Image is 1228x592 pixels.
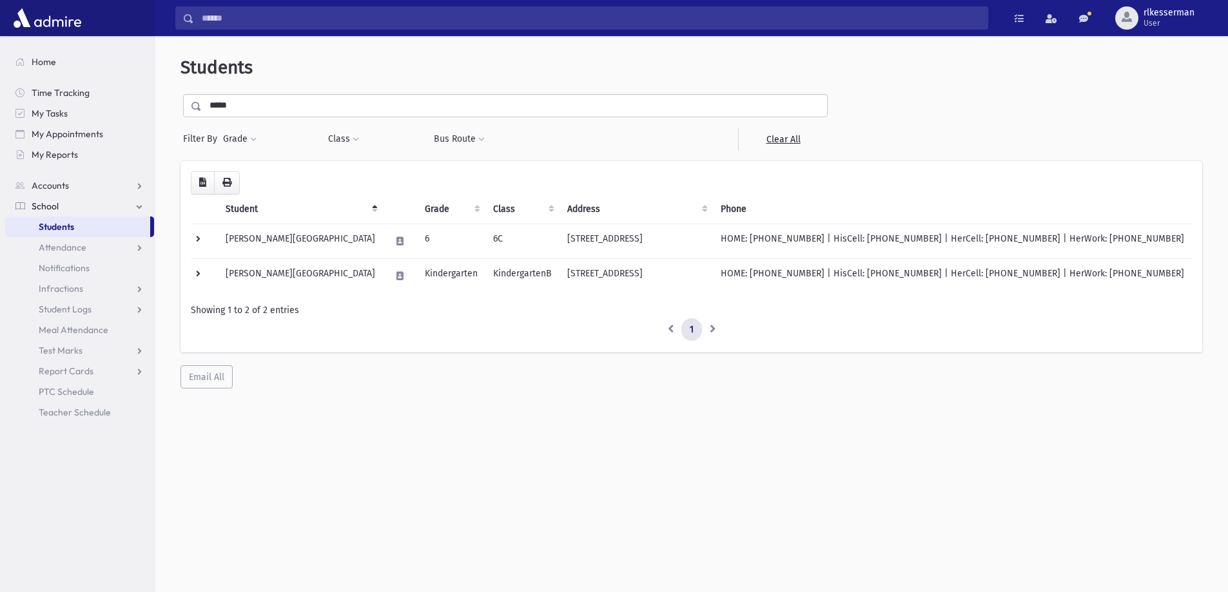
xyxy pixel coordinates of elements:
[5,216,150,237] a: Students
[738,128,828,151] a: Clear All
[39,386,94,397] span: PTC Schedule
[218,258,383,293] td: [PERSON_NAME][GEOGRAPHIC_DATA]
[560,195,713,224] th: Address: activate to sort column ascending
[5,144,154,165] a: My Reports
[39,262,90,274] span: Notifications
[222,128,257,151] button: Grade
[5,340,154,361] a: Test Marks
[10,5,84,31] img: AdmirePro
[32,149,78,160] span: My Reports
[327,128,360,151] button: Class
[5,52,154,72] a: Home
[433,128,485,151] button: Bus Route
[560,224,713,258] td: [STREET_ADDRESS]
[713,258,1192,293] td: HOME: [PHONE_NUMBER] | HisCell: [PHONE_NUMBER] | HerCell: [PHONE_NUMBER] | HerWork: [PHONE_NUMBER]
[5,103,154,124] a: My Tasks
[32,108,68,119] span: My Tasks
[713,224,1192,258] td: HOME: [PHONE_NUMBER] | HisCell: [PHONE_NUMBER] | HerCell: [PHONE_NUMBER] | HerWork: [PHONE_NUMBER]
[39,242,86,253] span: Attendance
[485,195,560,224] th: Class: activate to sort column ascending
[218,224,383,258] td: [PERSON_NAME][GEOGRAPHIC_DATA]
[39,283,83,294] span: Infractions
[191,171,215,195] button: CSV
[485,224,560,258] td: 6C
[32,87,90,99] span: Time Tracking
[5,196,154,216] a: School
[32,180,69,191] span: Accounts
[560,258,713,293] td: [STREET_ADDRESS]
[681,318,702,341] a: 1
[218,195,383,224] th: Student: activate to sort column descending
[5,381,154,402] a: PTC Schedule
[5,361,154,381] a: Report Cards
[194,6,988,30] input: Search
[180,365,233,388] button: Email All
[32,56,56,68] span: Home
[5,402,154,423] a: Teacher Schedule
[39,406,111,418] span: Teacher Schedule
[5,82,154,103] a: Time Tracking
[417,224,485,258] td: 6
[5,278,154,299] a: Infractions
[191,303,1192,317] div: Showing 1 to 2 of 2 entries
[417,258,485,293] td: Kindergarten
[5,299,154,320] a: Student Logs
[5,258,154,278] a: Notifications
[39,345,83,356] span: Test Marks
[39,324,108,336] span: Meal Attendance
[485,258,560,293] td: KindergartenB
[5,175,154,196] a: Accounts
[32,200,59,212] span: School
[39,303,92,315] span: Student Logs
[713,195,1192,224] th: Phone
[5,124,154,144] a: My Appointments
[183,132,222,146] span: Filter By
[1144,18,1194,28] span: User
[417,195,485,224] th: Grade: activate to sort column ascending
[39,365,93,377] span: Report Cards
[1144,8,1194,18] span: rlkesserman
[39,221,74,233] span: Students
[32,128,103,140] span: My Appointments
[180,57,253,78] span: Students
[5,237,154,258] a: Attendance
[214,171,240,195] button: Print
[5,320,154,340] a: Meal Attendance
